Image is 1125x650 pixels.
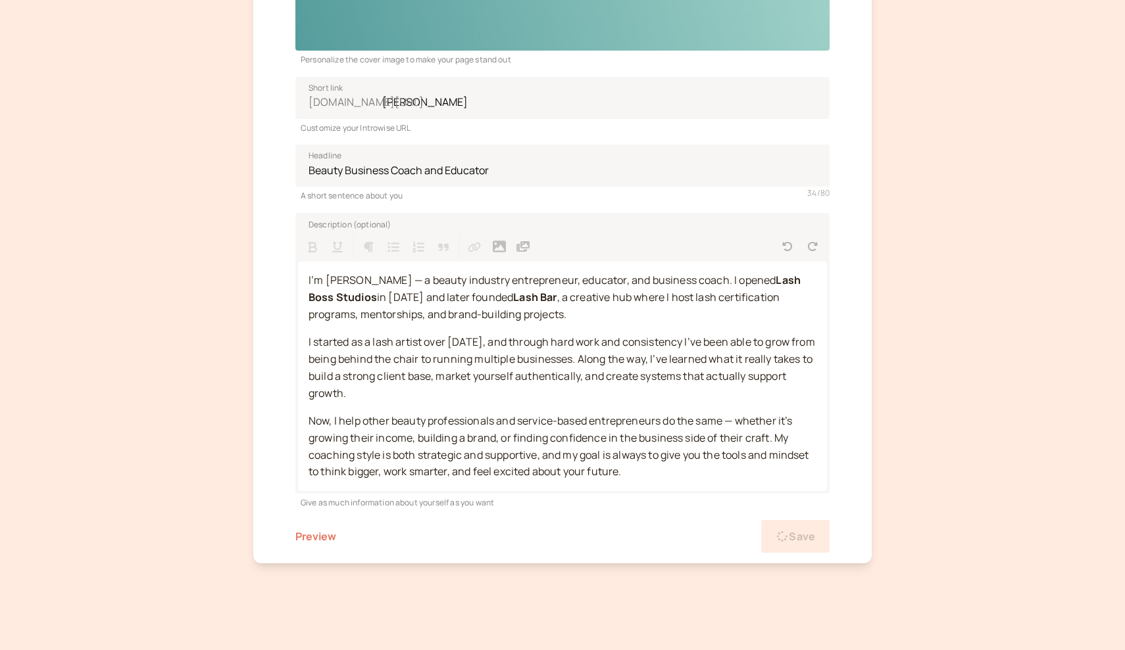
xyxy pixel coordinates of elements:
[309,149,341,162] span: Headline
[295,494,830,509] div: Give as much information about yourself as you want
[357,235,380,258] button: Formatting Options
[463,235,486,258] button: Insert Link
[295,145,830,187] input: Headline
[295,119,830,134] div: Customize your Introwise URL
[488,235,511,258] button: Insert image
[432,235,455,258] button: Quote
[295,77,830,119] input: [DOMAIN_NAME][URL]Short link
[309,94,424,111] span: [DOMAIN_NAME][URL]
[1059,587,1125,650] iframe: Chat Widget
[301,235,324,258] button: Format Bold
[407,235,430,258] button: Numbered List
[309,273,776,287] span: I’m [PERSON_NAME] — a beauty industry entrepreneur, educator, and business coach. I opened
[511,235,535,258] button: Insert media
[295,51,830,66] div: Personalize the cover image to make your page stand out
[309,81,343,95] span: Short link
[761,520,830,553] button: Save
[309,335,817,400] span: I started as a lash artist over [DATE], and through hard work and consistency I’ve been able to g...
[382,235,405,258] button: Bulleted List
[801,235,824,258] button: Redo
[513,290,557,304] strong: Lash Bar
[295,187,830,202] div: A short sentence about you
[295,520,336,553] button: Preview
[326,235,349,258] button: Format Underline
[377,290,513,304] span: in [DATE] and later founded
[776,235,799,258] button: Undo
[298,217,391,230] label: Description (optional)
[789,529,815,544] span: Save
[309,413,811,479] span: Now, I help other beauty professionals and service-based entrepreneurs do the same — whether it’s...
